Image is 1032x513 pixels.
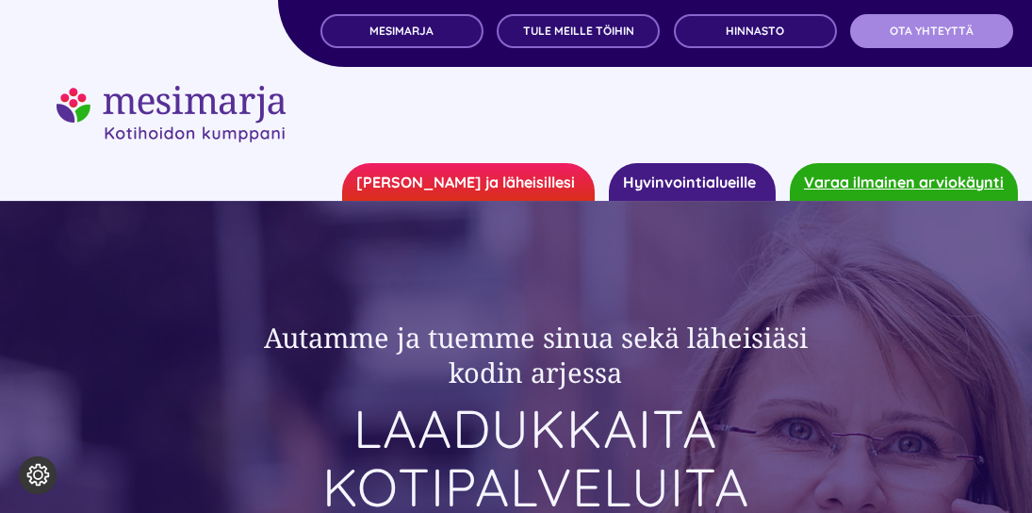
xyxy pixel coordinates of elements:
[790,163,1018,201] a: Varaa ilmainen arviokäynti
[674,14,837,48] a: Hinnasto
[57,83,286,107] a: mesimarjasi
[523,25,634,38] span: TULE MEILLE TÖIHIN
[726,25,784,38] span: Hinnasto
[57,86,286,142] img: mesimarjasi
[850,14,1013,48] a: OTA YHTEYTTÄ
[223,320,847,390] h2: Autamme ja tuemme sinua sekä läheisiäsi kodin arjessa
[609,163,776,201] a: Hyvinvointialueille
[342,163,595,201] a: [PERSON_NAME] ja läheisillesi
[497,14,660,48] a: TULE MEILLE TÖIHIN
[19,456,57,494] button: Evästeasetukset
[369,25,434,38] span: MESIMARJA
[890,25,974,38] span: OTA YHTEYTTÄ
[320,14,483,48] a: MESIMARJA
